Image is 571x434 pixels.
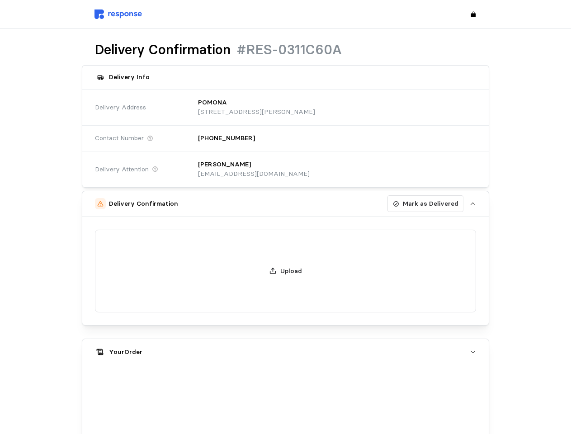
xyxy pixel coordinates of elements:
[95,133,144,143] span: Contact Number
[82,191,489,217] button: Delivery ConfirmationMark as Delivered
[387,195,463,212] button: Mark as Delivered
[198,98,227,108] p: POMONA
[403,199,458,209] p: Mark as Delivered
[280,266,302,276] p: Upload
[95,165,149,175] span: Delivery Attention
[109,72,150,82] h5: Delivery Info
[198,107,315,117] p: [STREET_ADDRESS][PERSON_NAME]
[237,41,342,59] h1: #RES-0311C60A
[94,41,231,59] h1: Delivery Confirmation
[198,160,251,170] p: [PERSON_NAME]
[109,347,142,357] h5: Your Order
[94,9,142,19] img: svg%3e
[109,199,178,208] h5: Delivery Confirmation
[198,133,255,143] p: [PHONE_NUMBER]
[82,339,489,364] button: YourOrder
[82,217,489,325] div: Delivery ConfirmationMark as Delivered
[198,169,310,179] p: [EMAIL_ADDRESS][DOMAIN_NAME]
[95,103,146,113] span: Delivery Address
